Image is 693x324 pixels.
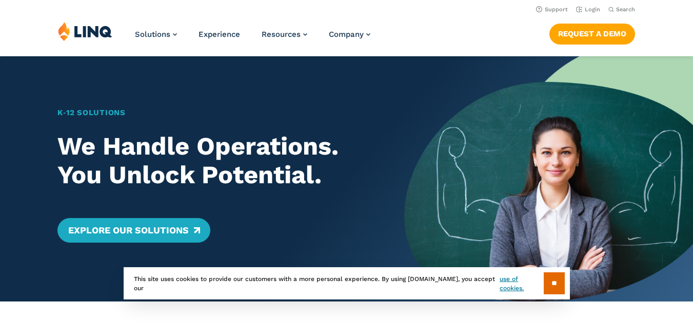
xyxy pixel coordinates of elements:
[329,30,370,39] a: Company
[135,30,170,39] span: Solutions
[57,107,375,119] h1: K‑12 Solutions
[57,132,375,189] h2: We Handle Operations. You Unlock Potential.
[135,21,370,55] nav: Primary Navigation
[199,30,240,39] a: Experience
[262,30,307,39] a: Resources
[57,218,210,243] a: Explore Our Solutions
[329,30,364,39] span: Company
[124,267,570,299] div: This site uses cookies to provide our customers with a more personal experience. By using [DOMAIN...
[404,56,693,301] img: Home Banner
[608,6,635,13] button: Open Search Bar
[536,6,568,13] a: Support
[616,6,635,13] span: Search
[135,30,177,39] a: Solutions
[549,24,635,44] a: Request a Demo
[500,274,543,293] a: use of cookies.
[262,30,301,39] span: Resources
[58,21,112,41] img: LINQ | K‑12 Software
[549,21,635,44] nav: Button Navigation
[576,6,600,13] a: Login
